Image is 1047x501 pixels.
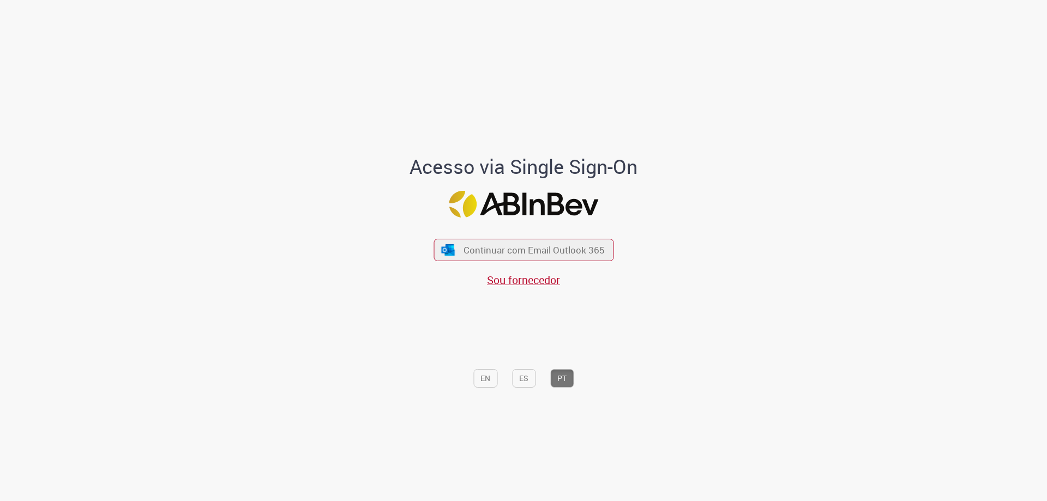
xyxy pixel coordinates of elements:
img: Logo ABInBev [449,191,598,218]
h1: Acesso via Single Sign-On [372,156,675,178]
button: ícone Azure/Microsoft 360 Continuar com Email Outlook 365 [434,239,613,261]
button: ES [512,369,535,388]
button: EN [473,369,497,388]
a: Sou fornecedor [487,273,560,287]
button: PT [550,369,574,388]
img: ícone Azure/Microsoft 360 [441,244,456,256]
span: Continuar com Email Outlook 365 [464,244,605,256]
